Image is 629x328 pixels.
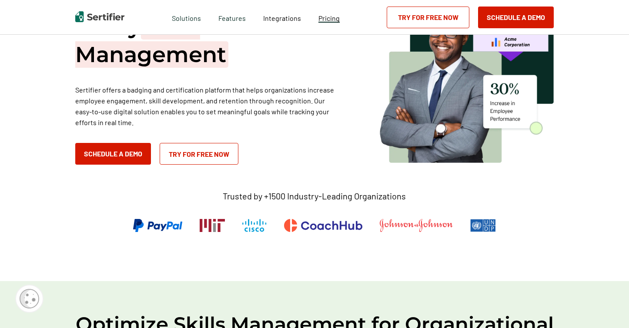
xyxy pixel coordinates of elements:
[160,143,238,165] a: Try for Free Now
[75,143,151,165] button: Schedule a Demo
[284,219,362,232] img: CoachHub
[200,219,225,232] img: Massachusetts Institute of Technology
[263,12,301,23] a: Integrations
[20,289,39,308] img: Cookie Popup Icon
[318,14,340,22] span: Pricing
[263,14,301,22] span: Integrations
[478,7,554,28] button: Schedule a Demo
[75,11,124,22] img: Sertifier | Digital Credentialing Platform
[318,12,340,23] a: Pricing
[242,219,267,232] img: Cisco
[586,286,629,328] iframe: Chat Widget
[218,12,246,23] span: Features
[172,12,201,23] span: Solutions
[133,219,182,232] img: PayPal
[380,219,453,232] img: Johnson & Johnson
[470,219,496,232] img: UNDP
[223,191,406,202] p: Trusted by +1500 Industry-Leading Organizations
[75,84,336,128] p: Sertifier offers a badging and certification platform that helps organizations increase employee ...
[387,7,469,28] a: Try for Free Now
